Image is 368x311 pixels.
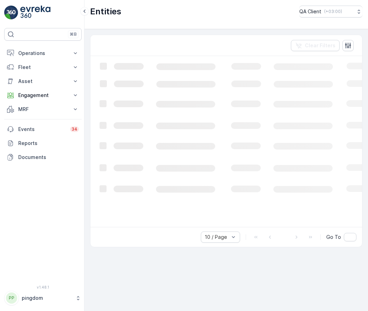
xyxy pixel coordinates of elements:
[18,64,68,71] p: Fleet
[4,291,82,305] button: PPpingdom
[20,6,50,20] img: logo_light-DOdMpM7g.png
[291,40,340,51] button: Clear Filters
[18,92,68,99] p: Engagement
[299,8,321,15] p: QA Client
[90,6,121,17] p: Entities
[4,102,82,116] button: MRF
[6,292,17,304] div: PP
[4,60,82,74] button: Fleet
[4,150,82,164] a: Documents
[4,46,82,60] button: Operations
[4,74,82,88] button: Asset
[18,50,68,57] p: Operations
[4,122,82,136] a: Events34
[70,32,77,37] p: ⌘B
[4,285,82,289] span: v 1.48.1
[4,88,82,102] button: Engagement
[324,9,342,14] p: ( +03:00 )
[18,126,66,133] p: Events
[326,234,341,241] span: Go To
[305,42,335,49] p: Clear Filters
[22,295,72,302] p: pingdom
[4,136,82,150] a: Reports
[71,126,77,132] p: 34
[18,154,79,161] p: Documents
[299,6,362,18] button: QA Client(+03:00)
[18,140,79,147] p: Reports
[18,78,68,85] p: Asset
[4,6,18,20] img: logo
[18,106,68,113] p: MRF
